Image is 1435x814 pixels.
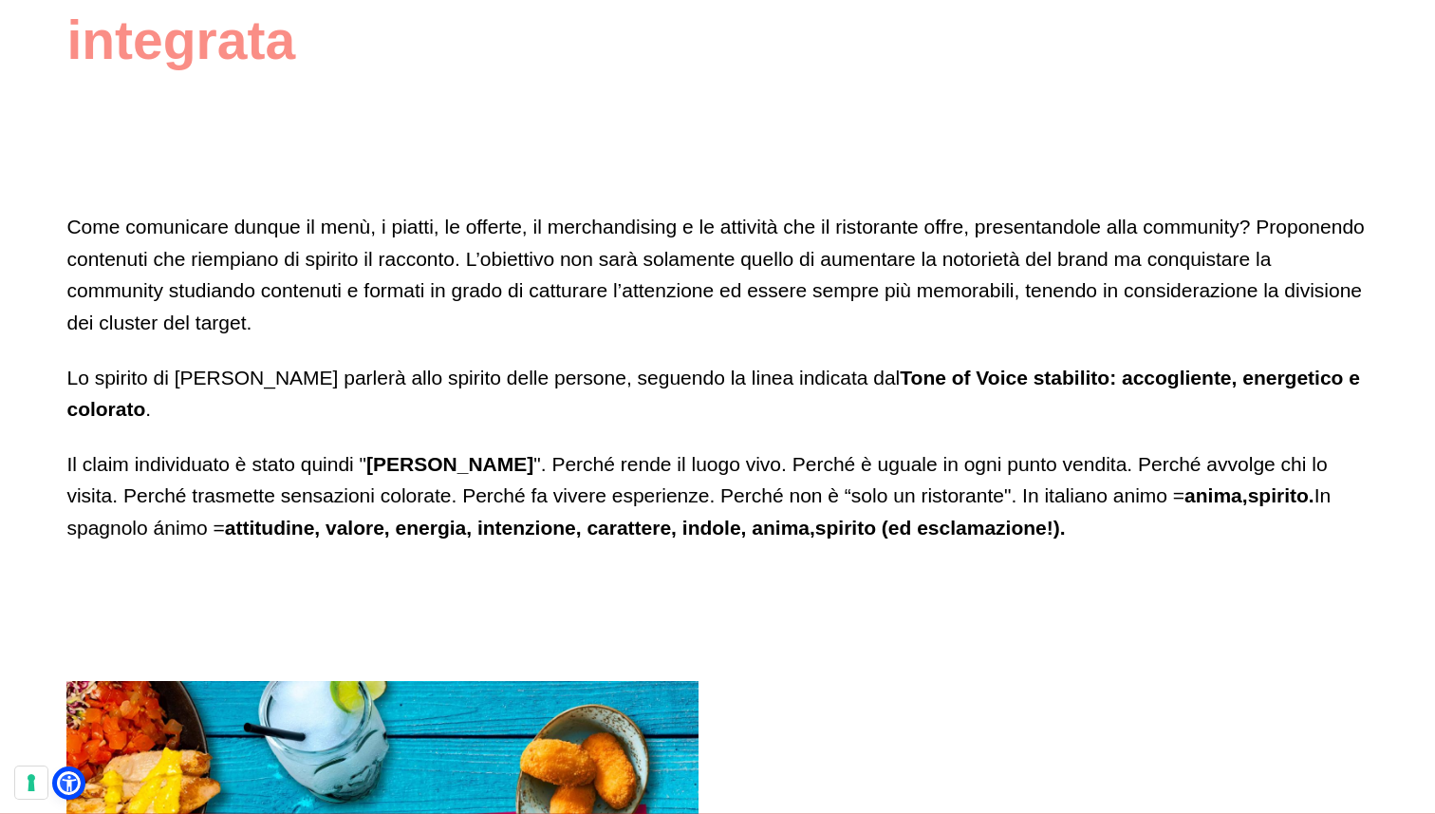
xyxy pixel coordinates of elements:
[66,362,1368,426] p: Lo spirito di [PERSON_NAME] parlerà allo spirito delle persone, seguendo la linea indicata dal .
[815,517,1066,539] strong: spirito (ed esclamazione!).
[1184,484,1248,506] strong: anima,
[53,30,93,46] div: v 4.0.25
[80,110,95,125] img: tab_domain_overview_orange.svg
[101,112,145,124] div: Dominio
[15,767,47,799] button: Le tue preferenze relative al consenso per le tecnologie di tracciamento
[196,110,212,125] img: tab_keywords_by_traffic_grey.svg
[66,211,1368,338] p: Come comunicare dunque il menù, i piatti, le offerte, il merchandising e le attività che il risto...
[49,49,271,65] div: [PERSON_NAME]: [DOMAIN_NAME]
[30,30,46,46] img: logo_orange.svg
[57,771,81,795] a: Open Accessibility Menu
[30,49,46,65] img: website_grey.svg
[225,517,815,539] strong: attitudine, valore, energia, intenzione, carattere, indole, anima,
[66,448,1368,544] p: Il claim individuato è stato quindi " ". Perché rende il luogo vivo. Perché è uguale in ogni p...
[366,453,533,475] strong: [PERSON_NAME]
[66,367,1359,421] strong: Tone of Voice stabilito: accogliente, energetico e colorato
[1248,484,1314,506] strong: spirito.
[217,112,308,124] div: Keyword (traffico)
